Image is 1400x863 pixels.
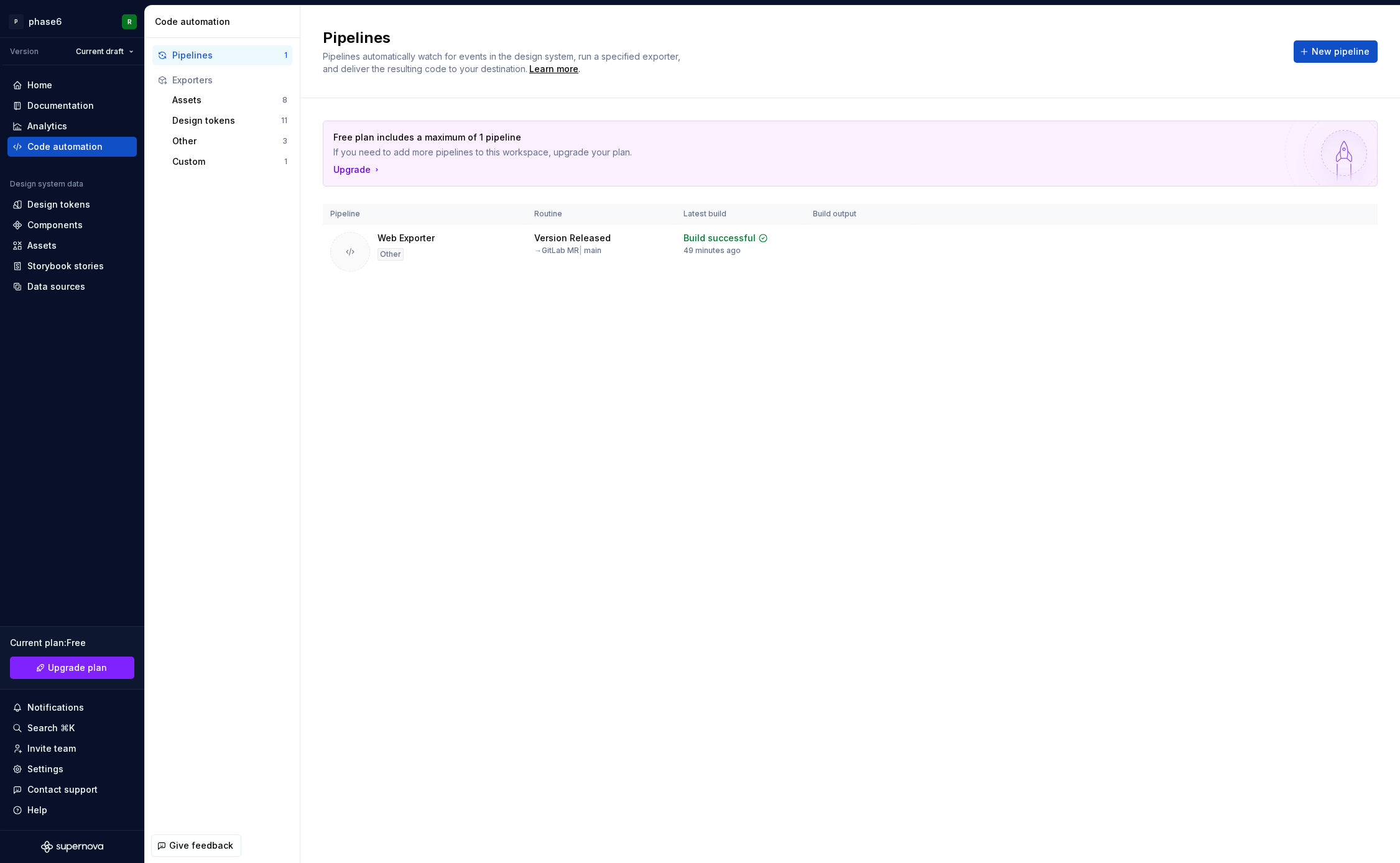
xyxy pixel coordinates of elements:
[27,783,98,796] div: Contact support
[27,260,104,272] div: Storybook stories
[152,45,292,65] button: Pipelines1
[333,146,1280,159] p: If you need to add more pipelines to this workspace, upgrade your plan.
[9,14,24,29] div: P
[27,99,94,112] div: Documentation
[284,50,287,60] div: 1
[27,280,85,293] div: Data sources
[7,698,137,718] button: Notifications
[281,116,287,126] div: 11
[7,256,137,276] a: Storybook stories
[1312,45,1370,58] span: New pipeline
[7,137,137,157] a: Code automation
[282,136,287,146] div: 3
[70,43,139,60] button: Current draft
[41,841,103,853] svg: Supernova Logo
[378,232,435,244] div: Web Exporter
[172,155,284,168] div: Custom
[378,248,404,261] div: Other
[27,219,83,231] div: Components
[7,780,137,800] button: Contact support
[169,839,233,852] span: Give feedback
[333,131,1280,144] p: Free plan includes a maximum of 1 pipeline
[48,662,107,674] span: Upgrade plan
[579,246,582,255] span: |
[27,141,103,153] div: Code automation
[10,47,39,57] div: Version
[284,157,287,167] div: 1
[534,246,601,256] div: → GitLab MR main
[172,114,281,127] div: Design tokens
[2,8,142,35] button: Pphase6R
[27,198,90,211] div: Design tokens
[151,834,241,857] button: Give feedback
[282,95,287,105] div: 8
[167,90,292,110] button: Assets8
[7,759,137,779] a: Settings
[527,204,676,224] th: Routine
[7,116,137,136] a: Analytics
[167,152,292,172] button: Custom1
[29,16,62,28] div: phase6
[27,804,47,816] div: Help
[7,236,137,256] a: Assets
[323,28,1279,48] h2: Pipelines
[333,164,382,176] button: Upgrade
[7,75,137,95] a: Home
[167,111,292,131] button: Design tokens11
[7,96,137,116] a: Documentation
[805,204,915,224] th: Build output
[1294,40,1378,63] button: New pipeline
[676,204,805,224] th: Latest build
[7,800,137,820] button: Help
[155,16,295,28] div: Code automation
[10,179,83,189] div: Design system data
[27,120,67,132] div: Analytics
[27,722,75,734] div: Search ⌘K
[323,204,527,224] th: Pipeline
[7,277,137,297] a: Data sources
[76,47,124,57] span: Current draft
[172,74,287,86] div: Exporters
[684,246,741,256] div: 49 minutes ago
[7,718,137,738] button: Search ⌘K
[527,65,580,74] span: .
[167,131,292,151] button: Other3
[323,51,683,74] span: Pipelines automatically watch for events in the design system, run a specified exporter, and deli...
[534,232,611,244] div: Version Released
[10,657,134,679] button: Upgrade plan
[172,49,284,62] div: Pipelines
[7,215,137,235] a: Components
[27,79,52,91] div: Home
[529,63,578,75] a: Learn more
[7,739,137,759] a: Invite team
[27,763,63,775] div: Settings
[127,17,132,27] div: R
[684,232,756,244] div: Build successful
[27,239,57,252] div: Assets
[172,94,282,106] div: Assets
[27,701,84,714] div: Notifications
[27,742,76,755] div: Invite team
[7,195,137,215] a: Design tokens
[10,637,134,649] div: Current plan : Free
[172,135,282,147] div: Other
